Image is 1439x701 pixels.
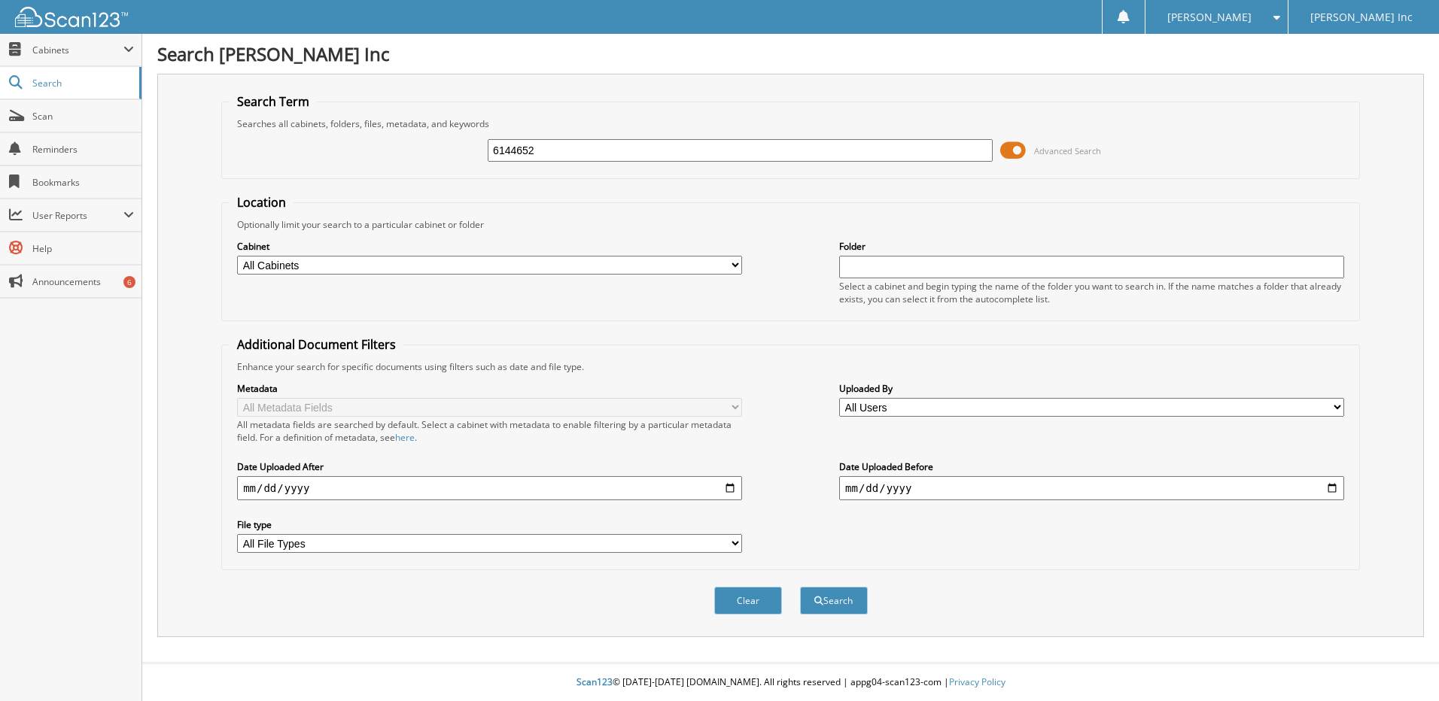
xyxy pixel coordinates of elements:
[32,176,134,189] span: Bookmarks
[395,431,415,444] a: here
[839,280,1344,305] div: Select a cabinet and begin typing the name of the folder you want to search in. If the name match...
[32,209,123,222] span: User Reports
[1364,629,1439,701] iframe: Chat Widget
[237,518,742,531] label: File type
[714,587,782,615] button: Clear
[1310,13,1413,22] span: [PERSON_NAME] Inc
[32,242,134,255] span: Help
[230,336,403,353] legend: Additional Document Filters
[1034,145,1101,156] span: Advanced Search
[237,418,742,444] div: All metadata fields are searched by default. Select a cabinet with metadata to enable filtering b...
[230,360,1352,373] div: Enhance your search for specific documents using filters such as date and file type.
[800,587,868,615] button: Search
[237,476,742,500] input: start
[32,110,134,123] span: Scan
[15,7,128,27] img: scan123-logo-white.svg
[839,382,1344,395] label: Uploaded By
[839,476,1344,500] input: end
[237,382,742,395] label: Metadata
[237,240,742,253] label: Cabinet
[949,675,1005,688] a: Privacy Policy
[123,276,135,288] div: 6
[157,41,1424,66] h1: Search [PERSON_NAME] Inc
[839,240,1344,253] label: Folder
[32,275,134,288] span: Announcements
[230,194,294,211] legend: Location
[230,218,1352,231] div: Optionally limit your search to a particular cabinet or folder
[230,93,317,110] legend: Search Term
[32,44,123,56] span: Cabinets
[230,117,1352,130] div: Searches all cabinets, folders, files, metadata, and keywords
[1167,13,1252,22] span: [PERSON_NAME]
[142,664,1439,701] div: © [DATE]-[DATE] [DOMAIN_NAME]. All rights reserved | appg04-scan123-com |
[32,143,134,156] span: Reminders
[237,460,742,473] label: Date Uploaded After
[577,675,613,688] span: Scan123
[32,77,132,90] span: Search
[839,460,1344,473] label: Date Uploaded Before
